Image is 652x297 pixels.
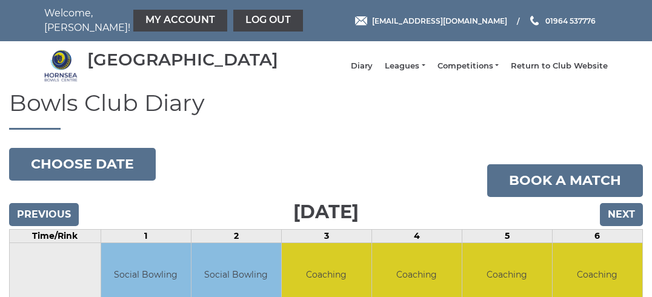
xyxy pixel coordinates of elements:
[545,16,596,25] span: 01964 537776
[44,49,78,82] img: Hornsea Bowls Centre
[385,61,425,72] a: Leagues
[552,229,642,242] td: 6
[437,61,499,72] a: Competitions
[87,50,278,69] div: [GEOGRAPHIC_DATA]
[9,148,156,181] button: Choose date
[133,10,227,32] a: My Account
[44,6,268,35] nav: Welcome, [PERSON_NAME]!
[355,16,367,25] img: Email
[10,229,101,242] td: Time/Rink
[281,229,371,242] td: 3
[530,16,539,25] img: Phone us
[372,16,507,25] span: [EMAIL_ADDRESS][DOMAIN_NAME]
[191,229,281,242] td: 2
[355,15,507,27] a: Email [EMAIL_ADDRESS][DOMAIN_NAME]
[371,229,462,242] td: 4
[487,164,643,197] a: Book a match
[233,10,303,32] a: Log out
[528,15,596,27] a: Phone us 01964 537776
[9,90,643,130] h1: Bowls Club Diary
[600,203,643,226] input: Next
[351,61,373,72] a: Diary
[462,229,552,242] td: 5
[511,61,608,72] a: Return to Club Website
[9,203,79,226] input: Previous
[101,229,191,242] td: 1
